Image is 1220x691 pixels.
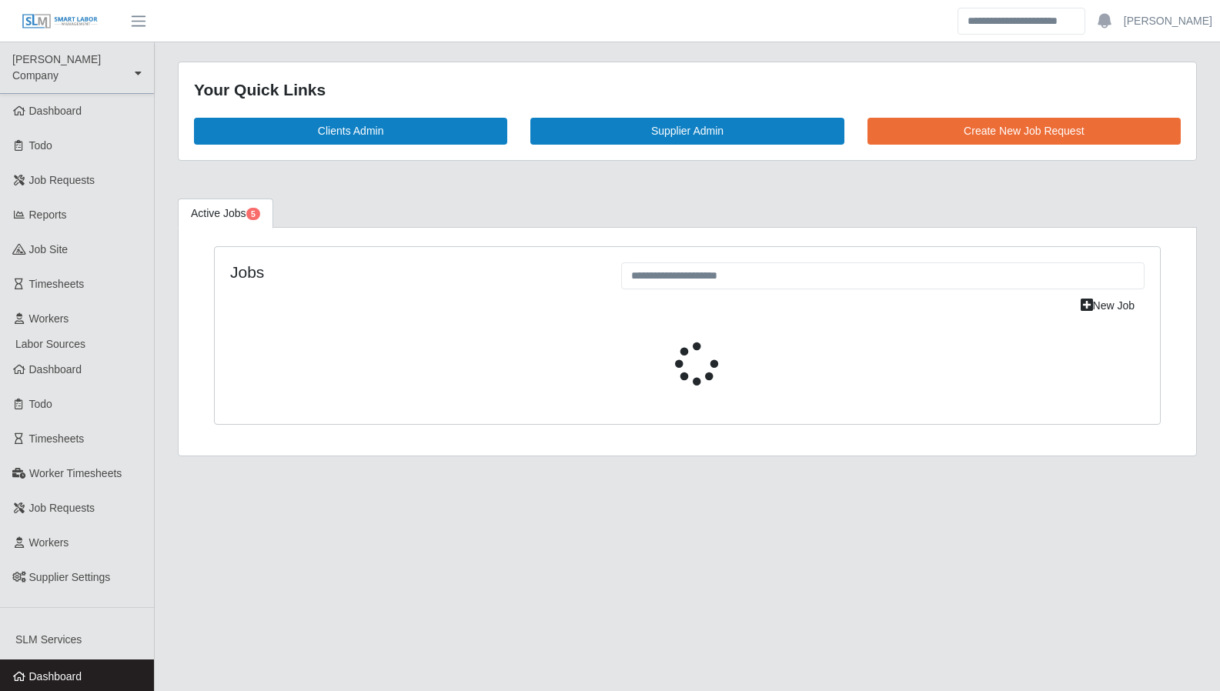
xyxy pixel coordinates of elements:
[15,633,82,646] span: SLM Services
[29,670,82,683] span: Dashboard
[29,243,69,255] span: job site
[1071,292,1145,319] a: New Job
[29,571,111,583] span: Supplier Settings
[958,8,1085,35] input: Search
[230,262,598,282] h4: Jobs
[29,502,95,514] span: Job Requests
[29,105,82,117] span: Dashboard
[15,338,85,350] span: Labor Sources
[178,199,273,229] a: Active Jobs
[29,398,52,410] span: Todo
[1124,13,1212,29] a: [PERSON_NAME]
[29,174,95,186] span: Job Requests
[246,208,260,220] span: Pending Jobs
[194,78,1181,102] div: Your Quick Links
[29,312,69,325] span: Workers
[29,139,52,152] span: Todo
[22,13,99,30] img: SLM Logo
[530,118,844,145] a: Supplier Admin
[194,118,507,145] a: Clients Admin
[29,467,122,479] span: Worker Timesheets
[29,432,85,445] span: Timesheets
[29,363,82,376] span: Dashboard
[29,209,67,221] span: Reports
[867,118,1181,145] a: Create New Job Request
[29,536,69,549] span: Workers
[29,278,85,290] span: Timesheets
